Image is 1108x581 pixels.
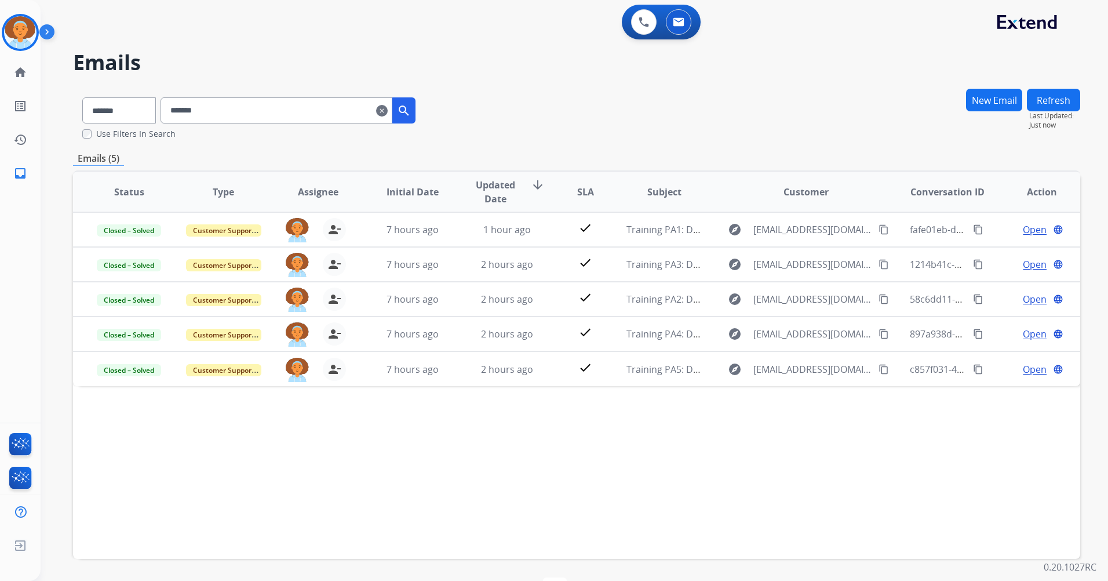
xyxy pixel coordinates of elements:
span: [EMAIL_ADDRESS][DOMAIN_NAME] [753,257,872,271]
mat-icon: person_remove [327,223,341,237]
span: Customer Support [186,294,261,306]
mat-icon: clear [376,104,388,118]
p: Emails (5) [73,151,124,166]
mat-icon: explore [728,257,742,271]
span: Training PA3: Do Not Assign ([PERSON_NAME]) [626,258,828,271]
span: 7 hours ago [387,328,439,340]
mat-icon: explore [728,223,742,237]
mat-icon: person_remove [327,327,341,341]
span: Last Updated: [1029,111,1080,121]
mat-icon: language [1053,329,1063,339]
span: Training PA2: Do Not Assign ([PERSON_NAME]) [626,293,828,306]
mat-icon: language [1053,364,1063,375]
span: [EMAIL_ADDRESS][DOMAIN_NAME] [753,292,872,306]
mat-icon: content_copy [973,329,983,339]
span: 58c6dd11-8cf9-425f-86a1-eead370a82ae [910,293,1084,306]
span: Open [1023,257,1047,271]
span: 2 hours ago [481,258,533,271]
span: 7 hours ago [387,223,439,236]
span: Closed – Solved [97,364,161,376]
p: 0.20.1027RC [1044,560,1096,574]
mat-icon: check [578,325,592,339]
mat-icon: inbox [13,166,27,180]
span: Closed – Solved [97,294,161,306]
button: New Email [966,89,1022,111]
span: 1 hour ago [483,223,531,236]
mat-icon: person_remove [327,257,341,271]
mat-icon: list_alt [13,99,27,113]
span: Training PA5: Do Not Assign ([PERSON_NAME]) [626,363,828,376]
span: 7 hours ago [387,258,439,271]
img: agent-avatar [286,358,309,382]
span: [EMAIL_ADDRESS][DOMAIN_NAME] [753,327,872,341]
span: [EMAIL_ADDRESS][DOMAIN_NAME] [753,362,872,376]
span: Open [1023,362,1047,376]
span: Customer Support [186,259,261,271]
label: Use Filters In Search [96,128,176,140]
img: agent-avatar [286,253,309,277]
img: avatar [4,16,37,49]
span: Closed – Solved [97,329,161,341]
span: Subject [647,185,681,199]
span: SLA [577,185,594,199]
mat-icon: language [1053,294,1063,304]
mat-icon: check [578,290,592,304]
mat-icon: content_copy [973,259,983,270]
span: 7 hours ago [387,293,439,306]
th: Action [986,172,1080,212]
span: Conversation ID [910,185,985,199]
mat-icon: content_copy [879,224,889,235]
mat-icon: explore [728,327,742,341]
mat-icon: check [578,221,592,235]
span: Customer Support [186,364,261,376]
span: 7 hours ago [387,363,439,376]
mat-icon: content_copy [973,224,983,235]
mat-icon: content_copy [973,294,983,304]
mat-icon: content_copy [973,364,983,375]
mat-icon: content_copy [879,294,889,304]
span: Customer Support [186,329,261,341]
img: agent-avatar [286,288,309,312]
span: Closed – Solved [97,224,161,237]
mat-icon: history [13,133,27,147]
h2: Emails [73,51,1080,74]
span: Customer Support [186,224,261,237]
mat-icon: language [1053,259,1063,270]
span: Customer [783,185,829,199]
span: 2 hours ago [481,363,533,376]
span: 2 hours ago [481,293,533,306]
span: Closed – Solved [97,259,161,271]
mat-icon: person_remove [327,362,341,376]
span: c857f031-46d7-4f09-9144-a0546335e09c [910,363,1083,376]
span: 2 hours ago [481,328,533,340]
mat-icon: check [578,361,592,375]
mat-icon: person_remove [327,292,341,306]
mat-icon: explore [728,292,742,306]
span: Open [1023,223,1047,237]
mat-icon: content_copy [879,329,889,339]
mat-icon: check [578,256,592,270]
mat-icon: home [13,66,27,79]
span: 1214b41c-aad3-4c54-9cbf-490d0d23fd77 [910,258,1085,271]
mat-icon: language [1053,224,1063,235]
mat-icon: arrow_downward [531,178,545,192]
mat-icon: search [397,104,411,118]
span: Just now [1029,121,1080,130]
button: Refresh [1027,89,1080,111]
span: Status [114,185,144,199]
span: Open [1023,292,1047,306]
span: fafe01eb-d893-4b2c-84dd-7b2ca5d6ddea [910,223,1088,236]
img: agent-avatar [286,322,309,347]
span: Type [213,185,234,199]
mat-icon: content_copy [879,364,889,375]
span: Training PA4: Do Not Assign ([PERSON_NAME]) [626,328,828,340]
mat-icon: content_copy [879,259,889,270]
mat-icon: explore [728,362,742,376]
span: Assignee [298,185,338,199]
img: agent-avatar [286,218,309,242]
span: Training PA1: Do Not Assign ([PERSON_NAME]) [626,223,828,236]
span: 897a938d-9764-4ff3-9571-65791379a62b [910,328,1085,340]
span: Initial Date [387,185,439,199]
span: [EMAIL_ADDRESS][DOMAIN_NAME] [753,223,872,237]
span: Open [1023,327,1047,341]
